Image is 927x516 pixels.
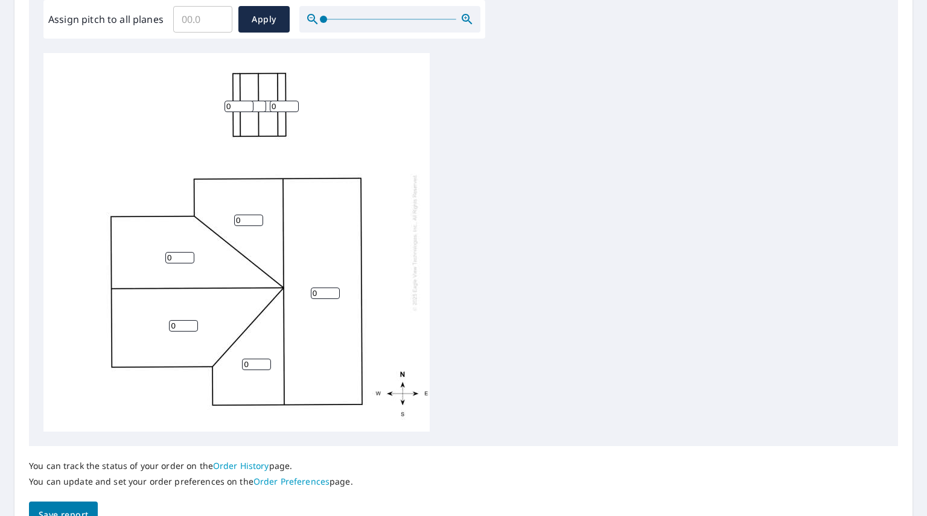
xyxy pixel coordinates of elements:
input: 00.0 [173,2,232,36]
p: You can track the status of your order on the page. [29,461,353,471]
a: Order Preferences [253,476,330,487]
label: Assign pitch to all planes [48,12,164,27]
button: Apply [238,6,290,33]
span: Apply [248,12,280,27]
p: You can update and set your order preferences on the page. [29,476,353,487]
a: Order History [213,460,269,471]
